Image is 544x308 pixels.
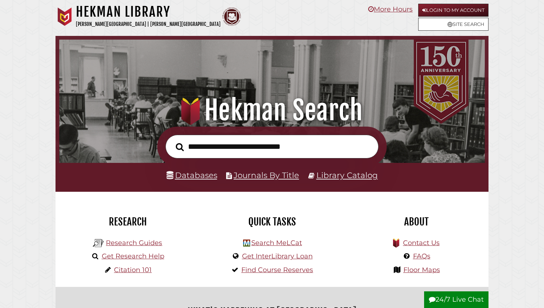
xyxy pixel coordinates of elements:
[93,238,104,249] img: Hekman Library Logo
[61,215,194,228] h2: Research
[418,4,488,17] a: Login to My Account
[316,170,378,180] a: Library Catalog
[350,215,483,228] h2: About
[176,143,184,151] i: Search
[403,239,440,247] a: Contact Us
[172,141,188,153] button: Search
[368,5,413,13] a: More Hours
[403,266,440,274] a: Floor Maps
[413,252,430,260] a: FAQs
[418,18,488,31] a: Site Search
[242,252,313,260] a: Get InterLibrary Loan
[241,266,313,274] a: Find Course Reserves
[234,170,299,180] a: Journals By Title
[114,266,152,274] a: Citation 101
[251,239,302,247] a: Search MeLCat
[222,7,241,26] img: Calvin Theological Seminary
[167,170,217,180] a: Databases
[76,4,221,20] h1: Hekman Library
[205,215,339,228] h2: Quick Tasks
[56,7,74,26] img: Calvin University
[67,94,477,127] h1: Hekman Search
[76,20,221,29] p: [PERSON_NAME][GEOGRAPHIC_DATA] | [PERSON_NAME][GEOGRAPHIC_DATA]
[102,252,164,260] a: Get Research Help
[243,240,250,247] img: Hekman Library Logo
[106,239,162,247] a: Research Guides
